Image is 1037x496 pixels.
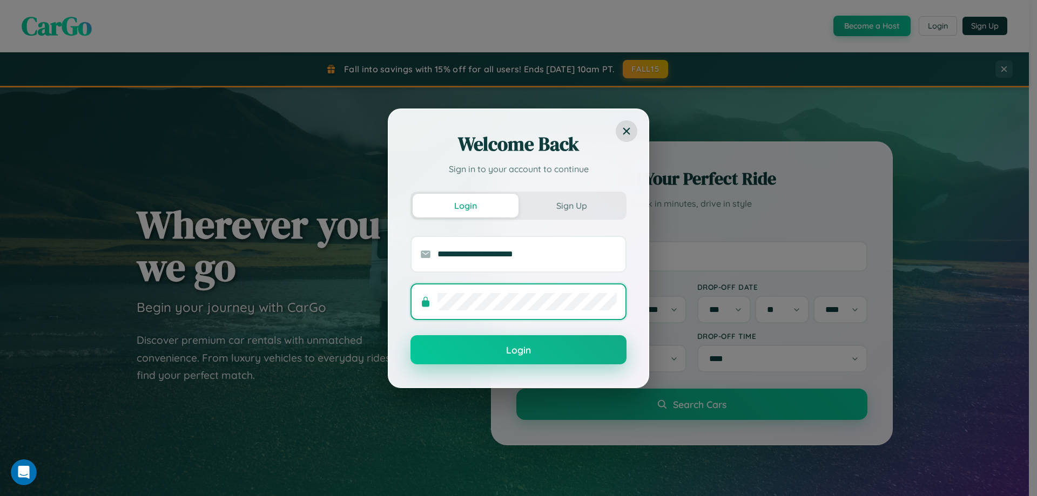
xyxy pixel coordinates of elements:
h2: Welcome Back [410,131,627,157]
iframe: Intercom live chat [11,459,37,485]
button: Login [413,194,518,218]
p: Sign in to your account to continue [410,162,627,175]
button: Login [410,335,627,364]
button: Sign Up [518,194,624,218]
